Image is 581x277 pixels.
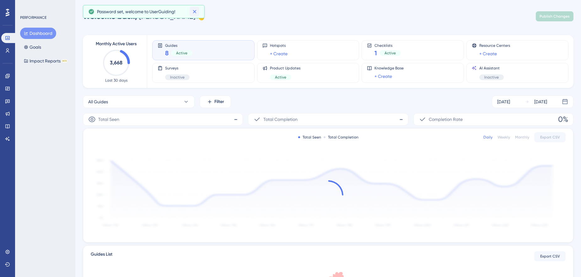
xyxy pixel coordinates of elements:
[83,95,195,108] button: All Guides
[534,132,566,142] button: Export CSV
[534,251,566,261] button: Export CSV
[515,135,529,140] div: Monthly
[91,251,112,262] span: Guides List
[270,66,300,71] span: Product Updates
[483,135,492,140] div: Daily
[62,59,67,62] div: BETA
[165,66,190,71] span: Surveys
[374,49,377,57] span: 1
[497,98,510,106] div: [DATE]
[98,116,119,123] span: Total Seen
[484,75,499,80] span: Inactive
[270,43,288,48] span: Hotspots
[96,40,137,48] span: Monthly Active Users
[479,66,504,71] span: AI Assistant
[275,75,286,80] span: Active
[20,55,71,67] button: Impact ReportsBETA
[498,135,510,140] div: Weekly
[385,51,396,56] span: Active
[429,116,463,123] span: Completion Rate
[540,254,560,259] span: Export CSV
[263,116,298,123] span: Total Completion
[97,8,175,15] span: Password set, welcome to UserGuiding!
[214,98,224,106] span: Filter
[110,60,122,66] text: 3,668
[374,73,392,80] a: + Create
[20,15,46,20] div: PERFORMANCE
[399,114,403,124] span: -
[176,51,187,56] span: Active
[536,11,573,21] button: Publish Changes
[324,135,358,140] div: Total Completion
[374,66,404,71] span: Knowledge Base
[479,43,510,48] span: Resource Centers
[234,114,238,124] span: -
[88,98,108,106] span: All Guides
[540,135,560,140] span: Export CSV
[170,75,185,80] span: Inactive
[479,50,497,57] a: + Create
[165,43,192,47] span: Guides
[20,41,45,53] button: Goals
[298,135,321,140] div: Total Seen
[200,95,231,108] button: Filter
[374,43,401,47] span: Checklists
[165,49,169,57] span: 8
[534,98,547,106] div: [DATE]
[105,78,127,83] span: Last 30 days
[20,28,56,39] button: Dashboard
[540,14,570,19] span: Publish Changes
[558,114,568,124] span: 0%
[270,50,288,57] a: + Create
